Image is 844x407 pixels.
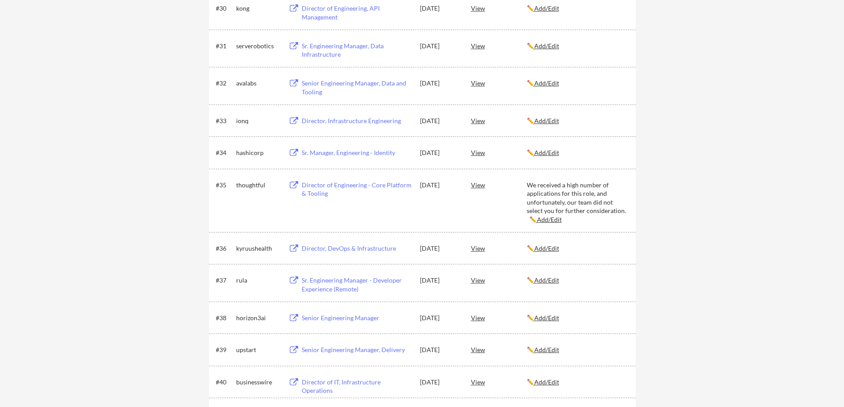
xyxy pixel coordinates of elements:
[534,42,559,50] u: Add/Edit
[534,314,559,322] u: Add/Edit
[527,4,628,13] div: ✏️
[216,42,233,50] div: #31
[534,378,559,386] u: Add/Edit
[236,42,280,50] div: serverobotics
[420,314,459,322] div: [DATE]
[471,38,527,54] div: View
[527,244,628,253] div: ✏️
[534,244,559,252] u: Add/Edit
[420,4,459,13] div: [DATE]
[302,276,412,293] div: Sr. Engineering Manager - Developer Experience (Remote)
[471,240,527,256] div: View
[216,148,233,157] div: #34
[537,216,562,223] u: Add/Edit
[420,378,459,387] div: [DATE]
[527,42,628,50] div: ✏️
[236,148,280,157] div: hashicorp
[302,244,412,253] div: Director, DevOps & Infrastructure
[471,341,527,357] div: View
[236,276,280,285] div: rula
[420,181,459,190] div: [DATE]
[420,79,459,88] div: [DATE]
[216,181,233,190] div: #35
[534,346,559,353] u: Add/Edit
[471,177,527,193] div: View
[420,345,459,354] div: [DATE]
[216,314,233,322] div: #38
[527,345,628,354] div: ✏️
[216,4,233,13] div: #30
[302,181,412,198] div: Director of Engineering - Core Platform & Tooling
[302,79,412,96] div: Senior Engineering Manager, Data and Tooling
[236,181,280,190] div: thoughtful
[534,276,559,284] u: Add/Edit
[527,378,628,387] div: ✏️
[236,314,280,322] div: horizon3ai
[302,345,412,354] div: Senior Engineering Manager, Delivery
[302,116,412,125] div: Director, Infrastructure Engineering
[216,378,233,387] div: #40
[527,314,628,322] div: ✏️
[302,42,412,59] div: Sr. Engineering Manager, Data Infrastructure
[302,378,412,395] div: Director of IT, Infrastructure Operations
[527,148,628,157] div: ✏️
[534,79,559,87] u: Add/Edit
[471,374,527,390] div: View
[527,181,628,224] div: We received a high number of applications for this role, and unfortunately, our team did not sele...
[534,149,559,156] u: Add/Edit
[236,4,280,13] div: kong
[420,148,459,157] div: [DATE]
[216,345,233,354] div: #39
[534,4,559,12] u: Add/Edit
[471,272,527,288] div: View
[216,244,233,253] div: #36
[236,116,280,125] div: ionq
[471,310,527,326] div: View
[471,144,527,160] div: View
[471,75,527,91] div: View
[534,117,559,124] u: Add/Edit
[236,378,280,387] div: businesswire
[527,79,628,88] div: ✏️
[302,148,412,157] div: Sr. Manager, Engineering - Identity
[420,42,459,50] div: [DATE]
[471,112,527,128] div: View
[420,244,459,253] div: [DATE]
[216,276,233,285] div: #37
[236,345,280,354] div: upstart
[302,314,412,322] div: Senior Engineering Manager
[302,4,412,21] div: Director of Engineering, API Management
[236,244,280,253] div: kyruushealth
[216,79,233,88] div: #32
[527,276,628,285] div: ✏️
[420,116,459,125] div: [DATE]
[216,116,233,125] div: #33
[420,276,459,285] div: [DATE]
[527,116,628,125] div: ✏️
[236,79,280,88] div: avalabs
